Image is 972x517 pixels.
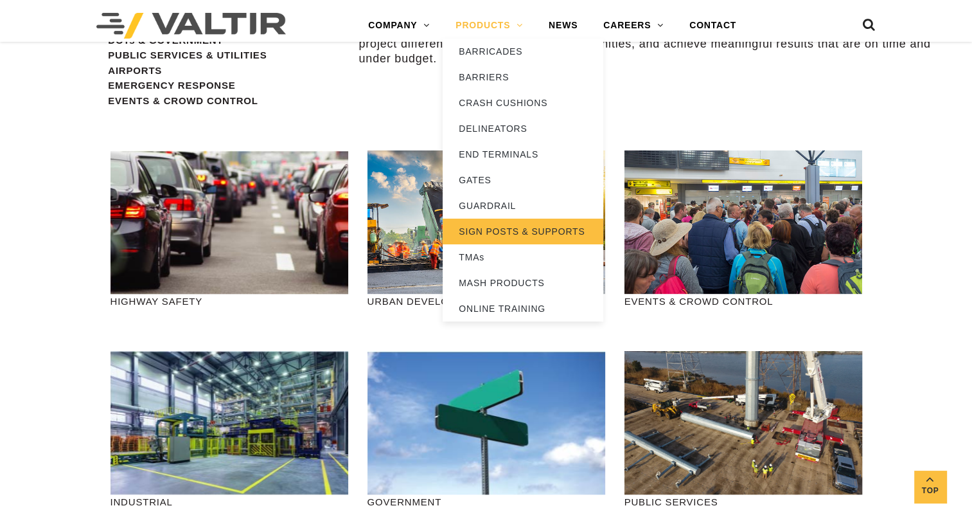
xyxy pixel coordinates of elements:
a: TMAs [443,244,603,270]
a: END TERMINALS [443,141,603,167]
a: DELINEATORS [443,116,603,141]
a: GATES [443,167,603,193]
p: PUBLIC SERVICES [624,494,862,509]
span: Top [914,484,946,498]
p: URBAN DEVELOPMENT [367,294,605,309]
a: BARRICADES [443,39,603,64]
img: Valtir [96,13,286,39]
p: EVENTS & CROWD CONTROL [624,294,862,309]
a: SIGN POSTS & SUPPORTS [443,219,603,244]
a: Top [914,471,946,503]
a: BARRIERS [443,64,603,90]
a: COMPANY [355,13,443,39]
a: MASH PRODUCTS [443,270,603,296]
a: CONTACT [676,13,749,39]
p: GOVERNMENT [367,494,605,509]
p: INDUSTRIAL [110,494,348,509]
a: GUARDRAIL [443,193,603,219]
a: CAREERS [590,13,676,39]
p: HIGHWAY SAFETY [110,294,348,309]
a: NEWS [536,13,590,39]
a: PRODUCTS [443,13,536,39]
a: CRASH CUSHIONS [443,90,603,116]
a: ONLINE TRAINING [443,296,603,322]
